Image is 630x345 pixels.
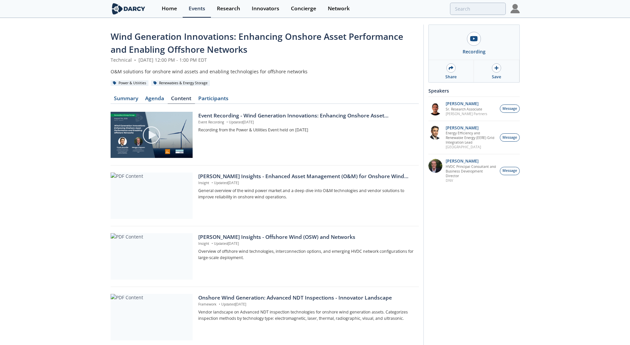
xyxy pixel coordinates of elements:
img: Profile [510,4,520,13]
div: Technical [DATE] 12:00 PM - 1:00 PM EDT [111,56,419,63]
div: Concierge [291,6,316,11]
p: Event Recording Updated [DATE] [198,120,414,125]
img: 76c95a87-c68e-4104-8137-f842964b9bbb [428,126,442,140]
div: [PERSON_NAME] Insights - Enhanced Asset Management (O&M) for Onshore Wind Farms [198,172,414,180]
div: Innovators [252,6,279,11]
p: Insight Updated [DATE] [198,180,414,186]
div: Power & Utilities [111,80,149,86]
button: Message [500,133,520,142]
span: • [210,180,214,185]
div: Research [217,6,240,11]
p: Vendor landscape on Advanced NDT inspection technologies for onshore wind generation assets. Cate... [198,309,414,321]
a: PDF Content [PERSON_NAME] Insights - Enhanced Asset Management (O&M) for Onshore Wind Farms Insig... [111,172,419,219]
img: 26c34c91-05b5-44cd-9eb8-fbe8adb38672 [428,102,442,115]
img: logo-wide.svg [111,3,147,15]
span: Message [502,135,517,140]
span: • [133,57,137,63]
a: Recording [429,25,519,60]
div: Home [162,6,177,11]
span: Message [502,168,517,173]
p: DNV [446,178,496,183]
p: Insight Updated [DATE] [198,241,414,246]
div: Speakers [428,85,520,97]
input: Advanced Search [450,3,506,15]
a: PDF Content Onshore Wind Generation: Advanced NDT Inspections - Innovator Landscape Framework •Up... [111,294,419,340]
a: Content [168,96,195,104]
a: Agenda [142,96,168,104]
p: General overview of the wind power market and a deep dive into O&M technologies and vendor soluti... [198,188,414,200]
div: Events [189,6,205,11]
img: Video Content [111,112,193,158]
div: Onshore Wind Generation: Advanced NDT Inspections - Innovator Landscape [198,294,414,302]
img: play-chapters-gray.svg [142,126,161,144]
a: Summary [111,96,142,104]
a: Video Content Event Recording - Wind Generation Innovations: Enhancing Onshore Asset Performance ... [111,112,419,158]
p: Energy Efficiency and Renewable Energy (EERE) Grid Integration Lead [446,131,496,145]
img: a7c90837-2c3a-4a26-86b5-b32fe3f4a414 [428,159,442,173]
span: • [218,302,221,307]
div: Share [445,74,457,80]
a: PDF Content [PERSON_NAME] Insights - Offshore Wind (OSW) and Networks Insight •Updated[DATE] Over... [111,233,419,280]
div: [PERSON_NAME] Insights - Offshore Wind (OSW) and Networks [198,233,414,241]
p: [GEOGRAPHIC_DATA] [446,145,496,149]
div: O&M solutions for onshore wind assets and enabling technologies for offshore networks [111,68,419,75]
div: Network [328,6,350,11]
p: Framework Updated [DATE] [198,302,414,307]
button: Message [500,167,520,175]
span: Message [502,106,517,111]
div: Event Recording - Wind Generation Innovations: Enhancing Onshore Asset Performance and Enabling O... [198,112,414,120]
div: Renewables & Energy Storage [151,80,210,86]
span: • [225,120,229,124]
p: Overview of offshore wind technologies, interconnection options, and emerging HVDC network config... [198,248,414,261]
a: Participants [195,96,232,104]
p: [PERSON_NAME] [446,102,487,106]
button: Message [500,104,520,113]
p: Sr. Research Associate [446,107,487,111]
span: Wind Generation Innovations: Enhancing Onshore Asset Performance and Enabling Offshore Networks [111,31,403,55]
p: [PERSON_NAME] Partners [446,111,487,116]
p: HVDC Principal Consultant and Business Development Director [446,164,496,178]
div: Recording [463,48,486,55]
p: [PERSON_NAME] [446,126,496,130]
p: Recording from the Power & Utilities Event held on [DATE] [198,127,414,133]
p: [PERSON_NAME] [446,159,496,164]
div: Save [492,74,501,80]
span: • [210,241,214,246]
